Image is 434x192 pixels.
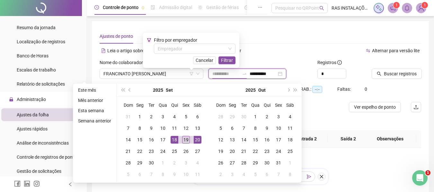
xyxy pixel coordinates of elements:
td: 2025-09-30 [238,111,250,122]
td: 2025-09-20 [192,134,203,146]
th: Dom [122,99,134,111]
td: 2025-09-25 [169,146,180,157]
td: 2025-11-05 [250,169,261,180]
div: 12 [182,124,190,132]
div: 29 [136,159,144,167]
span: notification [390,5,396,11]
td: 2025-10-07 [146,169,157,180]
div: 27 [194,147,201,155]
span: down [196,72,200,76]
div: 2 [171,159,178,167]
span: Faltas: [337,87,352,92]
button: Ver espelho de ponto [349,102,401,112]
div: 24 [159,147,167,155]
span: Localização de registros [17,39,65,44]
div: 27 [228,159,236,167]
td: 2025-10-10 [273,122,284,134]
td: 2025-09-14 [122,134,134,146]
td: 2025-10-31 [273,157,284,169]
td: 2025-10-20 [226,146,238,157]
td: 2025-10-25 [284,146,296,157]
span: left [68,182,73,187]
div: 8 [286,171,294,178]
div: 3 [228,171,236,178]
td: 2025-11-06 [261,169,273,180]
span: Admissão digital [159,5,192,10]
span: Observações [369,135,411,142]
td: 2025-11-03 [226,169,238,180]
li: Mês anterior [75,96,114,104]
span: sun [198,5,202,10]
div: 3 [275,113,282,121]
td: 2025-10-11 [192,169,203,180]
div: 18 [286,136,294,144]
span: Alternar para versão lite [372,48,420,53]
td: 2025-10-24 [273,146,284,157]
td: 2025-10-02 [169,157,180,169]
span: search [377,71,381,76]
th: Qui [261,99,273,111]
th: Sáb [192,99,203,111]
td: 2025-10-10 [180,169,192,180]
td: 2025-09-11 [169,122,180,134]
td: 2025-10-30 [261,157,273,169]
div: 30 [263,159,271,167]
span: clock-circle [94,5,99,10]
span: 1 [395,3,398,7]
th: Qui [169,99,180,111]
div: 1 [159,159,167,167]
th: Qua [157,99,169,111]
button: super-prev-year [119,84,126,96]
div: 22 [136,147,144,155]
td: 2025-10-05 [215,122,226,134]
iframe: Intercom live chat [412,170,428,186]
td: 2025-10-08 [250,122,261,134]
div: 4 [171,113,178,121]
li: Semana anterior [75,117,114,125]
div: 6 [194,113,201,121]
span: close [319,174,324,179]
span: Cancelar [196,57,213,64]
span: Relatório de solicitações [17,81,65,87]
span: Ajustes de ponto [100,34,133,39]
td: 2025-09-03 [157,111,169,122]
td: 2025-09-09 [146,122,157,134]
div: 19 [217,147,225,155]
sup: 1 [393,2,400,8]
span: Gestão de solicitações [17,169,61,174]
th: Ter [146,99,157,111]
div: 9 [263,124,271,132]
td: 2025-09-06 [192,111,203,122]
span: filter [147,38,151,42]
td: 2025-09-30 [146,157,157,169]
span: FRANCINATO RIBEIRO DA SILVA [103,69,199,79]
div: 7 [147,171,155,178]
td: 2025-10-03 [180,157,192,169]
td: 2025-10-21 [238,146,250,157]
td: 2025-08-31 [122,111,134,122]
span: RAS INSTALAÇÕES ELÉTRICAS LTDA [332,4,370,12]
td: 2025-09-28 [122,157,134,169]
th: Dom [215,99,226,111]
td: 2025-11-07 [273,169,284,180]
td: 2025-10-13 [226,134,238,146]
div: H. TRAB.: [292,86,337,93]
td: 2025-10-09 [261,122,273,134]
th: Saída 2 [328,130,369,148]
button: super-next-year [292,84,299,96]
td: 2025-09-16 [146,134,157,146]
td: 2025-09-24 [157,146,169,157]
div: 3 [182,159,190,167]
div: 1 [286,159,294,167]
div: 30 [147,159,155,167]
span: lock [9,97,13,102]
div: 11 [286,124,294,132]
div: 10 [275,124,282,132]
span: Filtro por empregador [154,38,197,43]
div: 2 [217,171,225,178]
td: 2025-09-04 [169,111,180,122]
th: Sex [180,99,192,111]
td: 2025-09-07 [122,122,134,134]
th: Seg [226,99,238,111]
td: 2025-10-15 [250,134,261,146]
